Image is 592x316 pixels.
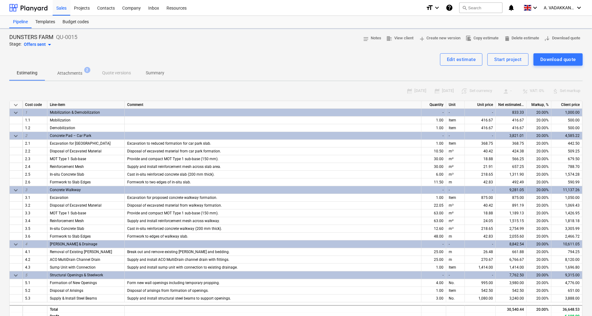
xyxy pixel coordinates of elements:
[446,116,465,124] div: Item
[527,225,551,233] div: 20.00%
[446,124,465,132] div: Item
[9,33,54,41] p: DUNSTERS FARM
[465,256,496,264] div: 270.67
[50,141,110,146] span: Excavation for Car Park
[418,35,460,42] span: Create new version
[421,101,446,109] div: Quantity
[465,178,496,186] div: 42.83
[465,217,496,225] div: 24.05
[496,225,527,233] div: 2,754.99
[551,287,582,295] div: 651.00
[23,155,47,163] div: 2.3
[551,171,582,178] div: 1,574.28
[23,295,47,302] div: 5.3
[127,296,231,301] span: Supply and install structural steel beams to support openings.
[421,279,446,287] div: 4.00
[551,132,582,140] div: 4,585.22
[421,186,446,194] div: -
[50,172,84,177] span: In-situ Concrete Slab
[527,194,551,202] div: 20.00%
[496,264,527,271] div: 1,414.00
[496,155,527,163] div: 566.25
[465,171,496,178] div: 218.65
[496,186,527,194] div: 9,281.05
[421,163,446,171] div: 30.00
[446,295,465,302] div: No.
[421,264,446,271] div: 1.00
[23,101,47,109] div: Cost code
[50,165,84,169] span: Reinforcement Mesh
[23,171,47,178] div: 2.5
[421,209,446,217] div: 63.00
[542,33,583,43] button: Download quote
[465,233,496,240] div: 42.83
[433,4,441,11] i: keyboard_arrow_down
[23,287,47,295] div: 5.2
[23,178,47,186] div: 2.6
[465,264,496,271] div: 1,414.00
[501,33,542,43] button: Delete estimate
[527,140,551,147] div: 20.00%
[527,178,551,186] div: 20.00%
[527,163,551,171] div: 20.00%
[465,240,496,248] div: -
[23,248,47,256] div: 4.1
[465,194,496,202] div: 875.00
[496,124,527,132] div: 416.67
[465,163,496,171] div: 21.91
[50,188,81,192] span: Concrete Walkway
[23,225,47,233] div: 3.5
[503,35,539,42] span: Delete estimate
[127,281,220,285] span: Form new wall openings including temporary propping.
[527,279,551,287] div: 20.00%
[59,16,93,28] div: Budget codes
[446,240,465,248] div: -
[496,287,527,295] div: 542.50
[421,155,446,163] div: 30.00
[462,5,467,10] span: search
[50,288,83,293] span: Disposal of Arisings
[50,211,86,215] span: MOT Type 1 Sub-base
[447,55,476,64] div: Edit estimate
[50,110,100,115] span: Mobilization & Demobilization
[465,225,496,233] div: 218.65
[544,35,550,41] span: save_alt
[127,288,209,293] span: Disposal of arisings from formation of openings.
[50,296,97,301] span: Supply & Install Steel Beams
[421,116,446,124] div: 1.00
[50,281,97,285] span: Formation of New Openings
[446,4,453,11] i: Knowledge base
[527,305,551,313] div: 20.00%
[32,16,59,28] a: Templates
[23,163,47,171] div: 2.4
[50,265,96,270] span: Sump Unit with Connection
[496,256,527,264] div: 6,766.67
[496,233,527,240] div: 2,055.60
[25,110,27,115] span: 1
[23,256,47,264] div: 4.2
[421,132,446,140] div: -
[527,116,551,124] div: 20.00%
[50,180,91,184] span: Formwork to Slab Edges
[56,33,77,41] p: QU-0015
[12,132,19,140] span: Collapse category
[363,35,368,41] span: notes
[551,140,582,147] div: 442.50
[446,109,465,116] div: -
[50,149,102,153] span: Disposal of Excavated Material
[446,171,465,178] div: m³
[465,155,496,163] div: 18.88
[551,217,582,225] div: 1,818.18
[127,234,188,239] span: Formwork to edges of walkway slab.
[50,273,103,277] span: Structural Openings & Steelwork
[496,116,527,124] div: 416.67
[465,35,471,41] span: file_copy
[446,194,465,202] div: Item
[25,273,27,277] span: 5
[127,250,230,254] span: Break out and remove existing kerbs and bedding.
[421,171,446,178] div: 6.00
[421,217,446,225] div: 63.00
[465,101,496,109] div: Unit price
[446,147,465,155] div: m³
